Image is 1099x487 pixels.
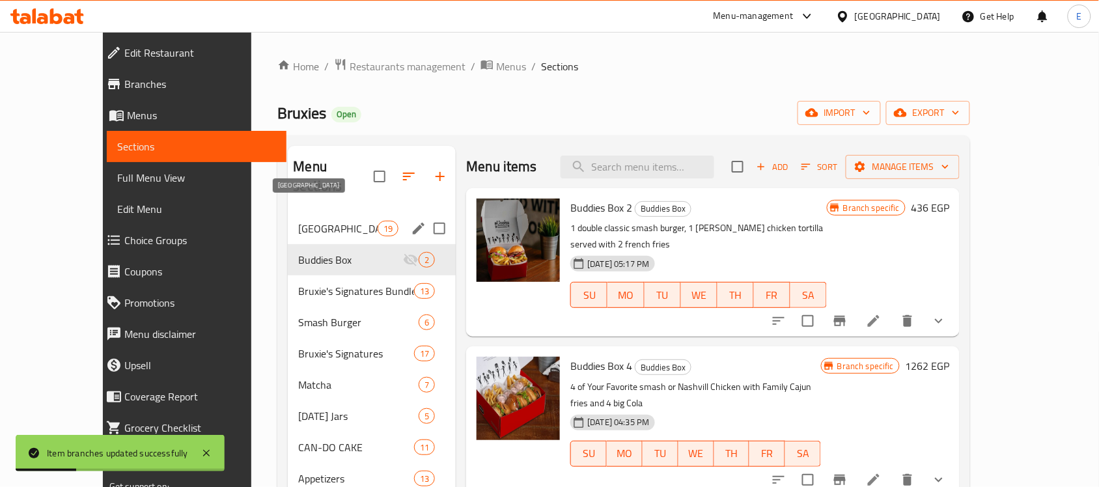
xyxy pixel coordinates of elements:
[117,170,276,186] span: Full Menu View
[684,444,709,463] span: WE
[288,432,456,463] div: CAN-DO CAKE11
[378,223,398,235] span: 19
[846,155,960,179] button: Manage items
[409,219,428,238] button: edit
[754,282,790,308] button: FR
[886,101,970,125] button: export
[477,199,560,282] img: Buddies Box 2
[298,252,403,268] span: Buddies Box
[798,157,841,177] button: Sort
[838,202,905,214] span: Branch specific
[648,444,673,463] span: TU
[681,282,717,308] button: WE
[531,59,536,74] li: /
[288,244,456,275] div: Buddies Box2
[124,295,276,311] span: Promotions
[96,318,286,350] a: Menu disclaimer
[561,156,714,178] input: search
[832,360,899,372] span: Branch specific
[892,305,923,337] button: delete
[324,59,329,74] li: /
[911,199,949,217] h6: 436 EGP
[419,316,434,329] span: 6
[759,286,785,305] span: FR
[96,287,286,318] a: Promotions
[798,101,881,125] button: import
[96,256,286,287] a: Coupons
[415,285,434,298] span: 13
[350,59,466,74] span: Restaurants management
[607,441,643,467] button: MO
[643,441,678,467] button: TU
[107,162,286,193] a: Full Menu View
[124,357,276,373] span: Upsell
[570,282,607,308] button: SU
[749,441,785,467] button: FR
[96,350,286,381] a: Upsell
[96,37,286,68] a: Edit Restaurant
[419,252,435,268] div: items
[763,305,794,337] button: sort-choices
[419,379,434,391] span: 7
[277,98,326,128] span: Bruxies
[477,357,560,440] img: Buddies Box 4
[897,105,960,121] span: export
[288,338,456,369] div: Bruxie's Signatures17
[124,326,276,342] span: Menu disclaimer
[298,439,414,455] span: CAN-DO CAKE
[293,157,374,196] h2: Menu sections
[570,220,827,253] p: 1 double classic smash burger, 1 [PERSON_NAME] chicken tortilla served with 2 french fries
[334,58,466,75] a: Restaurants management
[96,100,286,131] a: Menus
[124,389,276,404] span: Coverage Report
[796,286,822,305] span: SA
[723,286,749,305] span: TH
[107,131,286,162] a: Sections
[824,305,856,337] button: Branch-specific-item
[751,157,793,177] span: Add item
[366,163,393,190] span: Select all sections
[570,441,607,467] button: SU
[790,282,827,308] button: SA
[717,282,754,308] button: TH
[570,379,821,411] p: 4 of Your Favorite smash or Nashvill Chicken with Family Cajun fries and 4 big Cola
[570,356,632,376] span: Buddies Box 4
[855,9,941,23] div: [GEOGRAPHIC_DATA]
[298,346,414,361] span: Bruxie's Signatures
[331,109,361,120] span: Open
[576,444,602,463] span: SU
[931,313,947,329] svg: Show Choices
[635,201,691,217] div: Buddies Box
[607,282,644,308] button: MO
[866,313,882,329] a: Edit menu item
[635,359,691,375] div: Buddies Box
[331,107,361,122] div: Open
[124,264,276,279] span: Coupons
[288,275,456,307] div: Bruxie's Signatures Bundles13
[288,369,456,400] div: Matcha7
[570,198,632,217] span: Buddies Box 2
[96,68,286,100] a: Branches
[277,58,970,75] nav: breadcrumb
[419,254,434,266] span: 2
[645,282,681,308] button: TU
[127,107,276,123] span: Menus
[403,252,419,268] svg: Inactive section
[298,408,419,424] span: [DATE] Jars
[288,307,456,338] div: Smash Burger6
[117,201,276,217] span: Edit Menu
[419,377,435,393] div: items
[124,420,276,436] span: Grocery Checklist
[298,471,414,486] span: Appetizers
[124,45,276,61] span: Edit Restaurant
[714,8,794,24] div: Menu-management
[808,105,870,121] span: import
[298,377,419,393] span: Matcha
[612,444,637,463] span: MO
[419,314,435,330] div: items
[613,286,639,305] span: MO
[277,59,319,74] a: Home
[576,286,602,305] span: SU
